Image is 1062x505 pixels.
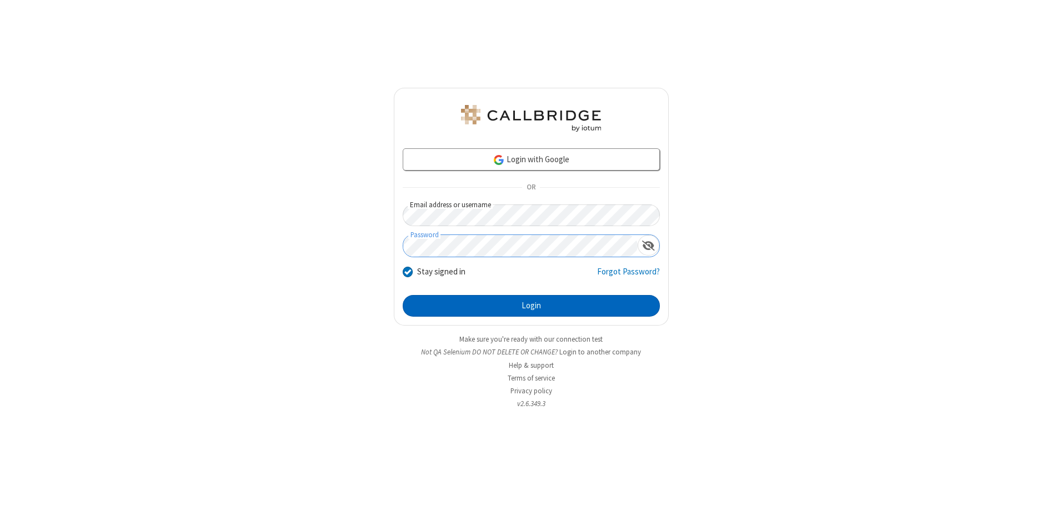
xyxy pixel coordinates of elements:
img: QA Selenium DO NOT DELETE OR CHANGE [459,105,603,132]
span: OR [522,180,540,196]
input: Email address or username [403,204,660,226]
a: Forgot Password? [597,266,660,287]
a: Help & support [509,361,554,370]
a: Privacy policy [510,386,552,396]
input: Password [403,235,638,257]
a: Terms of service [508,373,555,383]
label: Stay signed in [417,266,465,278]
li: Not QA Selenium DO NOT DELETE OR CHANGE? [394,347,669,357]
li: v2.6.349.3 [394,398,669,409]
button: Login [403,295,660,317]
img: google-icon.png [493,154,505,166]
a: Login with Google [403,148,660,171]
a: Make sure you're ready with our connection test [459,334,603,344]
button: Login to another company [559,347,641,357]
div: Show password [638,235,659,256]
